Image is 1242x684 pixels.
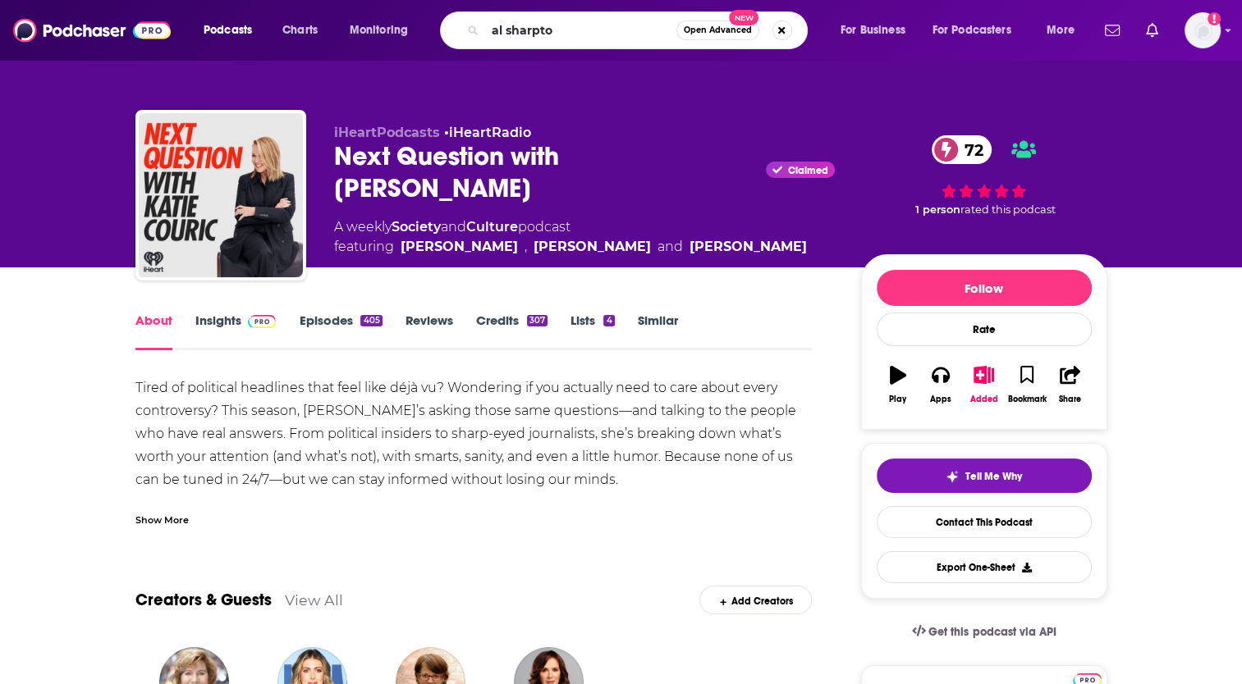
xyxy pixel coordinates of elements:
img: Podchaser Pro [248,315,277,328]
button: open menu [1035,17,1095,43]
a: Show notifications dropdown [1098,16,1126,44]
div: Apps [930,394,951,404]
button: Open AdvancedNew [676,21,759,40]
span: Tell Me Why [965,470,1022,483]
span: New [729,10,758,25]
a: Creators & Guests [135,590,272,610]
div: 72 1 personrated this podcast [861,125,1107,227]
span: Claimed [788,166,828,175]
span: For Podcasters [933,19,1011,42]
span: 72 [948,135,992,164]
a: Reviews [406,312,453,350]
div: Play [889,394,906,404]
button: Bookmark [1006,355,1048,414]
svg: Add a profile image [1208,12,1221,25]
a: Credits307 [476,312,548,350]
button: open menu [829,17,926,43]
button: open menu [192,17,273,43]
a: Lists4 [571,312,614,350]
span: and [441,219,466,235]
span: Open Advanced [684,26,752,34]
a: Episodes405 [299,312,382,350]
span: • [444,125,531,140]
img: tell me why sparkle [946,470,959,483]
span: , [525,237,527,257]
div: A weekly podcast [334,217,807,257]
a: About [135,312,172,350]
button: Apps [919,355,962,414]
div: Bookmark [1007,394,1046,404]
a: View All [285,591,343,609]
a: Katie Couric [401,237,518,257]
div: Tired of political headlines that feel like déjà vu? Wondering if you actually need to care about... [135,376,813,537]
a: Similar [638,312,678,350]
a: Get this podcast via API [899,612,1070,652]
a: Culture [466,219,518,235]
span: and [658,237,683,257]
a: Contact This Podcast [877,506,1092,538]
input: Search podcasts, credits, & more... [485,17,676,43]
a: Show notifications dropdown [1139,16,1165,44]
button: Share [1048,355,1091,414]
img: Next Question with Katie Couric [139,113,303,277]
button: Show profile menu [1185,12,1221,48]
button: Export One-Sheet [877,551,1092,583]
div: Search podcasts, credits, & more... [456,11,823,49]
button: tell me why sparkleTell Me Why [877,458,1092,493]
span: iHeartPodcasts [334,125,440,140]
div: 405 [360,315,382,326]
img: Podchaser - Follow, Share and Rate Podcasts [13,15,171,46]
button: open menu [922,17,1035,43]
button: Added [962,355,1005,414]
button: Play [877,355,919,414]
span: Get this podcast via API [928,625,1056,639]
a: Society [392,219,441,235]
button: open menu [338,17,429,43]
span: Monitoring [350,19,408,42]
span: More [1047,19,1075,42]
div: Added [970,394,998,404]
span: Logged in as ereardon [1185,12,1221,48]
a: [PERSON_NAME] [690,237,807,257]
a: Charts [272,17,328,43]
span: For Business [841,19,905,42]
div: Share [1059,394,1081,404]
button: Follow [877,270,1092,306]
div: 307 [527,315,548,326]
span: 1 person [915,203,960,216]
a: InsightsPodchaser Pro [195,312,277,350]
div: Add Creators [699,586,812,614]
span: featuring [334,237,807,257]
img: User Profile [1185,12,1221,48]
div: 4 [603,315,614,326]
div: Rate [877,312,1092,346]
span: Charts [282,19,318,42]
a: Elizabeth Vargas [534,237,651,257]
span: Podcasts [204,19,252,42]
a: iHeartRadio [449,125,531,140]
a: 72 [932,135,992,164]
span: rated this podcast [960,203,1056,216]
